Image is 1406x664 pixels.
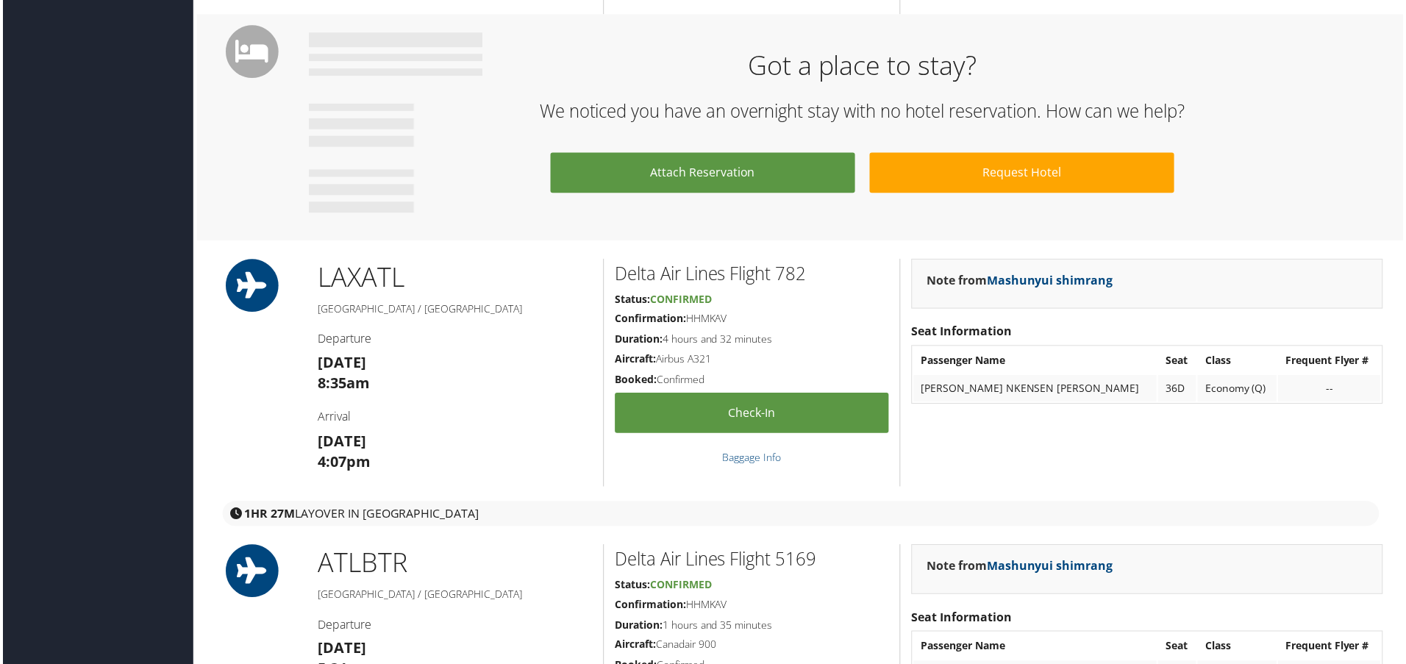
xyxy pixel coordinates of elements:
[928,274,1115,290] strong: Note from
[316,454,369,474] strong: 4:07pm
[316,641,365,661] strong: [DATE]
[316,410,592,426] h4: Arrival
[1160,377,1199,404] td: 36D
[988,560,1115,576] a: Mashunyui shimrang
[615,334,890,349] h5: 4 hours and 32 minutes
[615,263,890,288] h2: Delta Air Lines Flight 782
[615,354,890,368] h5: Airbus A321
[650,293,712,307] span: Confirmed
[615,334,663,348] strong: Duration:
[615,354,656,368] strong: Aircraft:
[615,293,650,307] strong: Status:
[316,260,592,297] h1: LAX ATL
[1200,349,1280,376] th: Class
[615,313,686,327] strong: Confirmation:
[316,303,592,318] h5: [GEOGRAPHIC_DATA] / [GEOGRAPHIC_DATA]
[615,374,890,389] h5: Confirmed
[550,154,856,194] a: Attach Reservation
[871,154,1177,194] a: Request Hotel
[615,549,890,574] h2: Delta Air Lines Flight 5169
[913,325,1013,341] strong: Seat Information
[915,377,1159,404] td: [PERSON_NAME] NKENSEN [PERSON_NAME]
[1288,384,1377,397] div: --
[316,619,592,635] h4: Departure
[615,621,890,635] h5: 1 hours and 35 minutes
[615,600,890,615] h5: HHMKAV
[316,590,592,604] h5: [GEOGRAPHIC_DATA] / [GEOGRAPHIC_DATA]
[615,374,657,388] strong: Booked:
[1200,636,1280,663] th: Class
[928,560,1115,576] strong: Note from
[221,504,1382,529] div: layover in [GEOGRAPHIC_DATA]
[316,547,592,584] h1: ATL BTR
[915,349,1159,376] th: Passenger Name
[915,636,1159,663] th: Passenger Name
[316,354,365,374] strong: [DATE]
[650,580,712,594] span: Confirmed
[1281,349,1384,376] th: Frequent Flyer #
[1160,349,1199,376] th: Seat
[615,580,650,594] strong: Status:
[615,640,656,654] strong: Aircraft:
[615,640,890,655] h5: Canadair 900
[1160,636,1199,663] th: Seat
[1281,636,1384,663] th: Frequent Flyer #
[615,600,686,614] strong: Confirmation:
[316,433,365,453] strong: [DATE]
[615,313,890,328] h5: HHMKAV
[615,621,663,635] strong: Duration:
[243,508,293,524] strong: 1HR 27M
[316,375,368,395] strong: 8:35am
[988,274,1115,290] a: Mashunyui shimrang
[615,395,890,435] a: Check-in
[316,332,592,349] h4: Departure
[913,612,1013,628] strong: Seat Information
[1200,377,1280,404] td: Economy (Q)
[723,452,782,466] a: Baggage Info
